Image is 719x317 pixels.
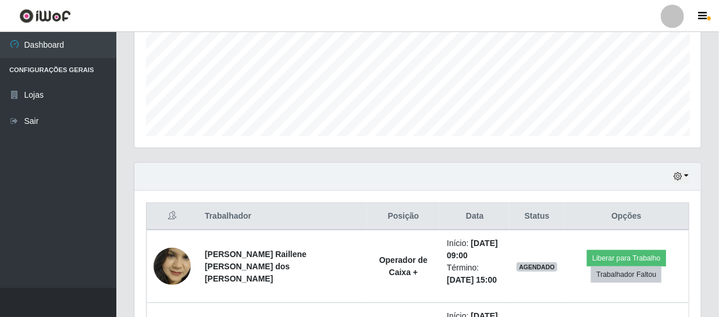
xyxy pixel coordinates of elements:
li: Término: [447,262,503,286]
button: Trabalhador Faltou [591,266,661,283]
img: 1756739196357.jpeg [154,242,191,291]
time: [DATE] 15:00 [447,275,497,284]
time: [DATE] 09:00 [447,238,498,260]
li: Início: [447,237,503,262]
button: Liberar para Trabalho [587,250,665,266]
strong: Operador de Caixa + [379,255,428,277]
th: Status [510,203,564,230]
strong: [PERSON_NAME] Raillene [PERSON_NAME] dos [PERSON_NAME] [205,250,307,283]
th: Opções [564,203,689,230]
th: Data [440,203,510,230]
th: Trabalhador [198,203,367,230]
th: Posição [367,203,440,230]
span: AGENDADO [517,262,557,272]
img: CoreUI Logo [19,9,71,23]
